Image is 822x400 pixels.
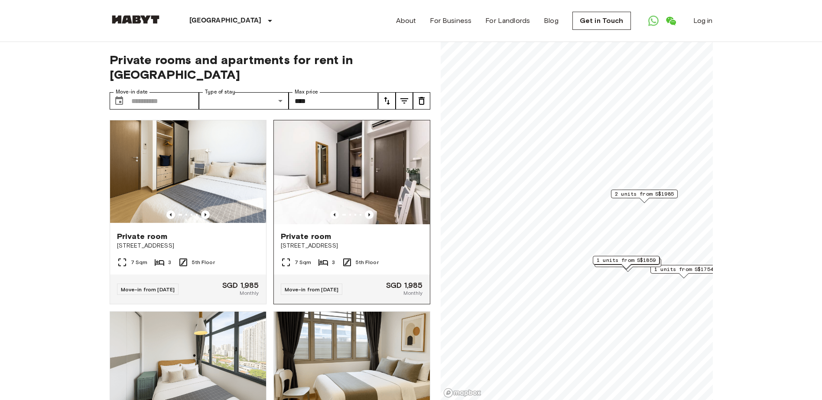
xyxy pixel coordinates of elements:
[168,258,171,266] span: 3
[189,16,262,26] p: [GEOGRAPHIC_DATA]
[396,16,416,26] a: About
[593,256,660,270] div: Map marker
[430,16,471,26] a: For Business
[166,210,175,219] button: Previous image
[544,16,559,26] a: Blog
[110,120,266,224] img: Marketing picture of unit SG-01-100-001-003
[131,258,148,266] span: 7 Sqm
[201,210,210,219] button: Previous image
[611,190,678,203] div: Map marker
[597,256,656,264] span: 1 units from S$1859
[330,210,339,219] button: Previous image
[356,258,378,266] span: 5th Floor
[365,210,374,219] button: Previous image
[121,286,175,293] span: Move-in from [DATE]
[615,190,674,198] span: 2 units from S$1985
[572,12,631,30] a: Get in Touch
[240,289,259,297] span: Monthly
[281,231,331,242] span: Private room
[273,120,430,304] a: Marketing picture of unit SG-01-100-001-002Previous imagePrevious imagePrivate room[STREET_ADDRES...
[117,242,259,250] span: [STREET_ADDRESS]
[413,92,430,110] button: tune
[443,388,481,398] a: Mapbox logo
[693,16,713,26] a: Log in
[662,12,679,29] a: Open WeChat
[192,258,214,266] span: 5th Floor
[110,52,430,82] span: Private rooms and apartments for rent in [GEOGRAPHIC_DATA]
[650,265,717,278] div: Map marker
[403,289,422,297] span: Monthly
[332,258,335,266] span: 3
[386,281,422,289] span: SGD 1,985
[295,88,318,96] label: Max price
[593,256,660,269] div: Map marker
[117,231,168,242] span: Private room
[485,16,530,26] a: For Landlords
[396,92,413,110] button: tune
[285,286,339,293] span: Move-in from [DATE]
[110,15,162,24] img: Habyt
[645,12,662,29] a: Open WhatsApp
[281,242,423,250] span: [STREET_ADDRESS]
[595,258,661,272] div: Map marker
[116,88,148,96] label: Move-in date
[295,258,312,266] span: 7 Sqm
[654,265,713,273] span: 1 units from S$1754
[110,92,128,110] button: Choose date
[205,88,235,96] label: Type of stay
[110,120,266,304] a: Marketing picture of unit SG-01-100-001-003Previous imagePrevious imagePrivate room[STREET_ADDRES...
[378,92,396,110] button: tune
[222,281,259,289] span: SGD 1,985
[274,120,430,224] img: Marketing picture of unit SG-01-100-001-002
